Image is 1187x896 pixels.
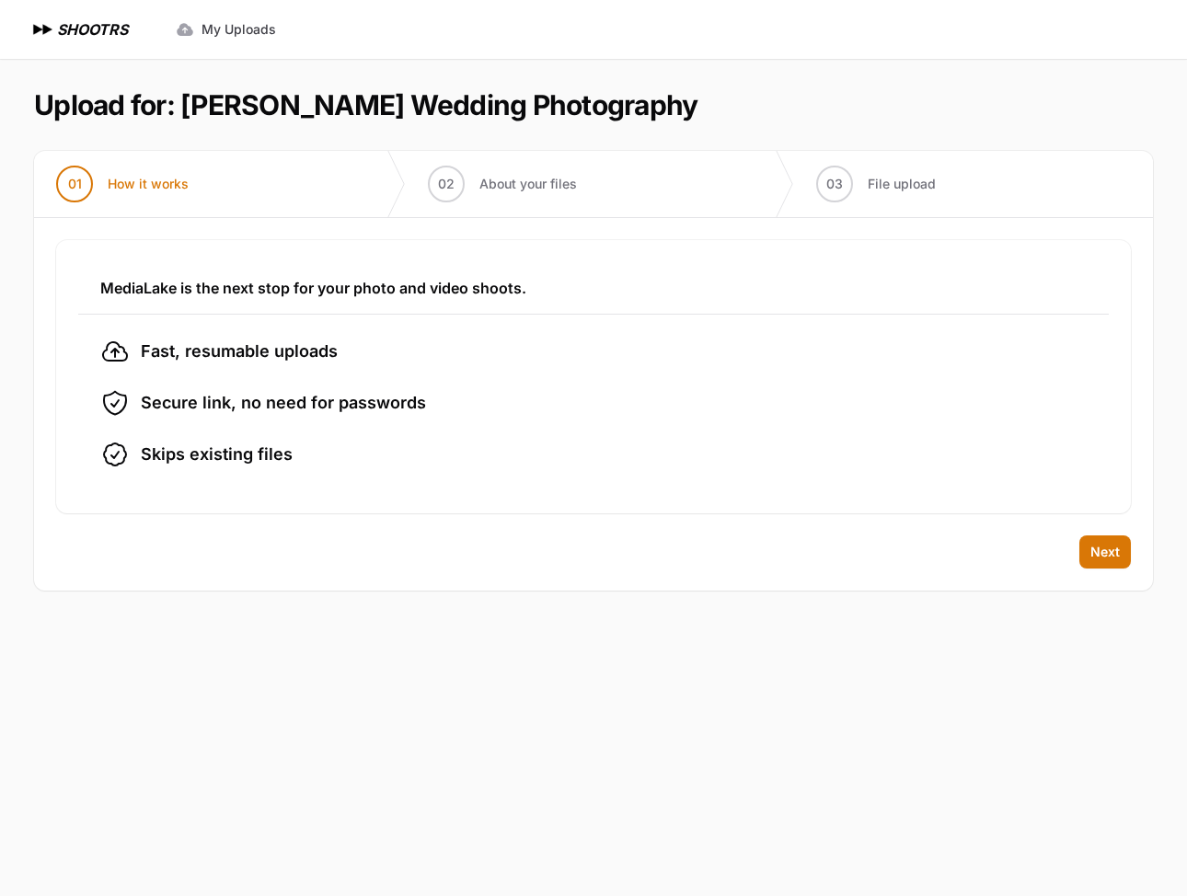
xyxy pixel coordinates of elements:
button: 01 How it works [34,151,211,217]
button: 03 File upload [794,151,958,217]
span: Next [1090,543,1120,561]
button: Next [1079,535,1131,569]
span: Secure link, no need for passwords [141,390,426,416]
h1: SHOOTRS [57,18,128,40]
img: SHOOTRS [29,18,57,40]
span: Skips existing files [141,442,293,467]
a: My Uploads [165,13,287,46]
span: About your files [479,175,577,193]
span: File upload [868,175,936,193]
span: 02 [438,175,455,193]
span: 03 [826,175,843,193]
button: 02 About your files [406,151,599,217]
span: How it works [108,175,189,193]
h3: MediaLake is the next stop for your photo and video shoots. [100,277,1087,299]
h1: Upload for: [PERSON_NAME] Wedding Photography [34,88,697,121]
span: 01 [68,175,82,193]
a: SHOOTRS SHOOTRS [29,18,128,40]
span: My Uploads [202,20,276,39]
span: Fast, resumable uploads [141,339,338,364]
